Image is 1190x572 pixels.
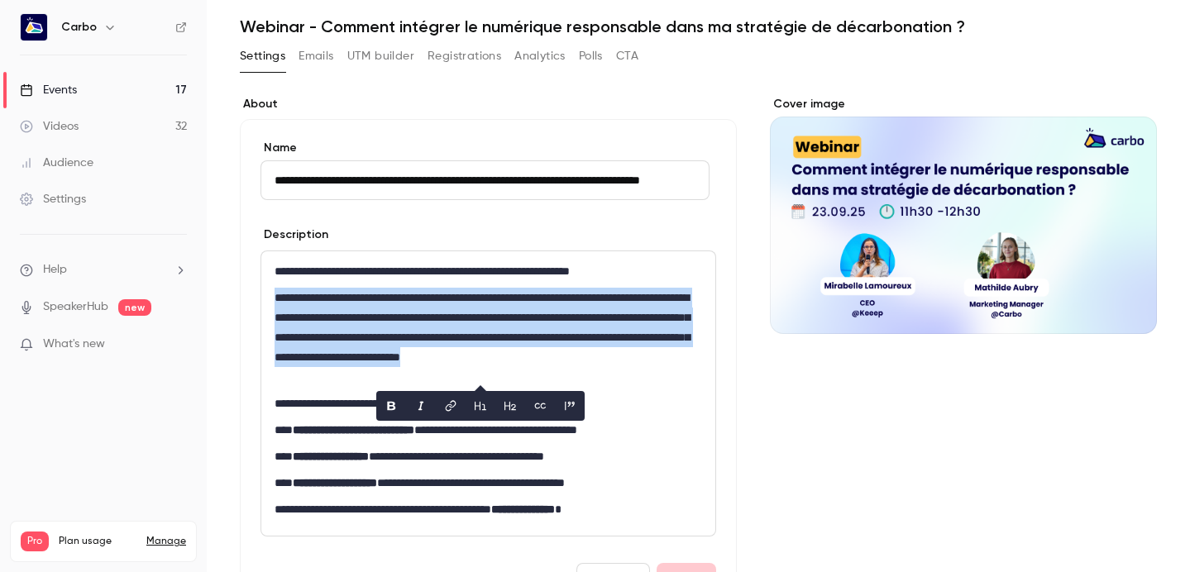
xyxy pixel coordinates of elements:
[408,393,434,419] button: italic
[260,140,716,156] label: Name
[428,43,501,69] button: Registrations
[557,393,583,419] button: blockquote
[514,43,566,69] button: Analytics
[240,43,285,69] button: Settings
[260,250,716,536] section: description
[347,43,414,69] button: UTM builder
[20,261,187,279] li: help-dropdown-opener
[240,96,737,112] label: About
[260,226,328,243] label: Description
[146,535,186,548] a: Manage
[770,96,1157,334] section: Cover image
[579,43,603,69] button: Polls
[299,43,333,69] button: Emails
[261,251,715,536] div: editor
[59,535,136,548] span: Plan usage
[21,531,49,551] span: Pro
[770,96,1157,112] label: Cover image
[20,191,86,207] div: Settings
[240,17,1157,36] h1: Webinar - Comment intégrer le numérique responsable dans ma stratégie de décarbonation ?
[61,19,97,36] h6: Carbo
[437,393,464,419] button: link
[616,43,638,69] button: CTA
[20,155,93,171] div: Audience
[20,82,77,98] div: Events
[118,299,151,316] span: new
[43,261,67,279] span: Help
[43,298,108,316] a: SpeakerHub
[43,336,105,353] span: What's new
[21,14,47,41] img: Carbo
[167,337,187,352] iframe: Noticeable Trigger
[378,393,404,419] button: bold
[20,118,79,135] div: Videos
